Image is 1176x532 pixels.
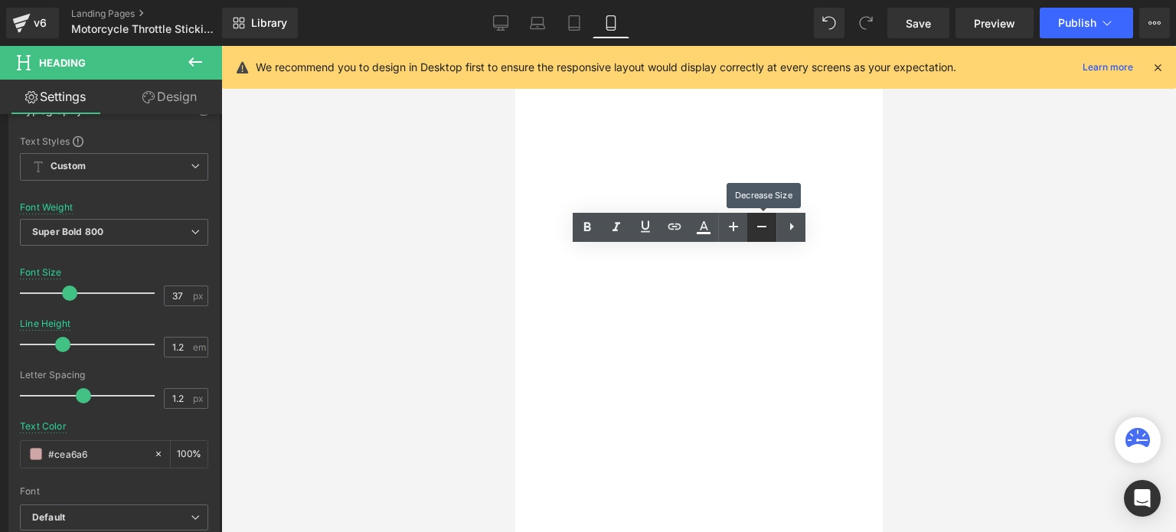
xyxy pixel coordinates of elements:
span: Motorcycle Throttle Sticking | How to Prevent [71,23,218,35]
span: Save [906,15,931,31]
a: Mobile [593,8,629,38]
div: Text Styles [20,135,208,147]
a: v6 [6,8,59,38]
a: Landing Pages [71,8,247,20]
span: em [193,342,206,352]
div: v6 [31,13,50,33]
i: Default [32,511,65,524]
div: Font Weight [20,202,73,213]
div: Letter Spacing [20,370,208,380]
span: px [193,393,206,403]
a: Design [114,80,225,114]
button: Publish [1040,8,1133,38]
a: New Library [222,8,298,38]
input: Color [48,446,146,462]
button: Redo [851,8,881,38]
div: Open Intercom Messenger [1124,480,1161,517]
b: Super Bold 800 [32,226,103,237]
a: Laptop [519,8,556,38]
button: Undo [814,8,844,38]
a: Preview [955,8,1034,38]
a: Tablet [556,8,593,38]
div: % [171,441,207,468]
div: Font Size [20,267,62,278]
a: Learn more [1076,58,1139,77]
div: Typography [20,95,83,116]
span: Publish [1058,17,1096,29]
p: We recommend you to design in Desktop first to ensure the responsive layout would display correct... [256,59,956,76]
div: Text Color [20,421,67,432]
button: More [1139,8,1170,38]
span: px [193,291,206,301]
a: Desktop [482,8,519,38]
b: Custom [51,160,86,173]
div: Line Height [20,318,70,329]
span: Library [251,16,287,30]
div: Font [20,486,208,497]
span: Preview [974,15,1015,31]
span: Heading [39,57,86,69]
